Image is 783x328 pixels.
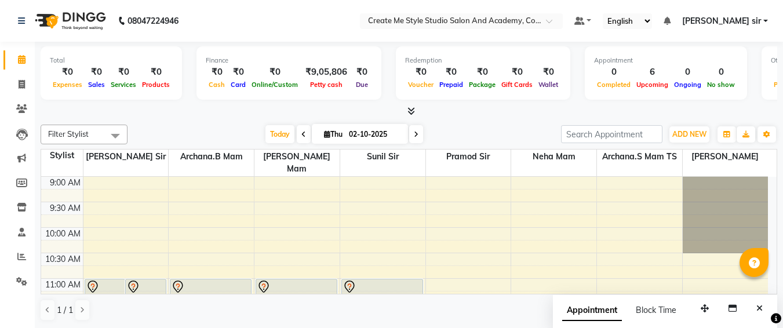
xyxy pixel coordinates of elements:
[321,130,345,139] span: Thu
[43,279,83,291] div: 11:00 AM
[139,65,173,79] div: ₹0
[228,81,249,89] span: Card
[85,81,108,89] span: Sales
[353,81,371,89] span: Due
[405,81,436,89] span: Voucher
[466,81,498,89] span: Package
[139,81,173,89] span: Products
[128,5,179,37] b: 08047224946
[498,81,536,89] span: Gift Cards
[50,56,173,65] div: Total
[85,65,108,79] div: ₹0
[307,81,345,89] span: Petty cash
[345,126,403,143] input: 2025-10-02
[536,81,561,89] span: Wallet
[43,228,83,240] div: 10:00 AM
[562,300,622,321] span: Appointment
[206,65,228,79] div: ₹0
[169,150,254,164] span: Archana.B mam
[633,81,671,89] span: Upcoming
[511,150,596,164] span: Neha mam
[636,305,676,315] span: Block Time
[254,150,340,176] span: [PERSON_NAME] mam
[48,129,89,139] span: Filter Stylist
[704,81,738,89] span: No show
[436,65,466,79] div: ₹0
[683,150,768,164] span: [PERSON_NAME]
[206,56,372,65] div: Finance
[43,253,83,265] div: 10:30 AM
[206,81,228,89] span: Cash
[704,65,738,79] div: 0
[633,65,671,79] div: 6
[594,65,633,79] div: 0
[426,150,511,164] span: Pramod sir
[228,65,249,79] div: ₹0
[340,150,425,164] span: Sunil sir
[561,125,662,143] input: Search Appointment
[594,81,633,89] span: Completed
[594,56,738,65] div: Appointment
[50,65,85,79] div: ₹0
[536,65,561,79] div: ₹0
[352,65,372,79] div: ₹0
[265,125,294,143] span: Today
[498,65,536,79] div: ₹0
[669,126,709,143] button: ADD NEW
[405,56,561,65] div: Redemption
[50,81,85,89] span: Expenses
[83,150,169,164] span: [PERSON_NAME] sir
[405,65,436,79] div: ₹0
[734,282,771,316] iframe: chat widget
[671,81,704,89] span: Ongoing
[48,202,83,214] div: 9:30 AM
[597,150,682,164] span: Archana.S mam TS
[57,304,73,316] span: 1 / 1
[672,130,706,139] span: ADD NEW
[48,177,83,189] div: 9:00 AM
[436,81,466,89] span: Prepaid
[249,65,301,79] div: ₹0
[249,81,301,89] span: Online/Custom
[41,150,83,162] div: Stylist
[682,15,761,27] span: [PERSON_NAME] sir
[301,65,352,79] div: ₹9,05,806
[108,81,139,89] span: Services
[108,65,139,79] div: ₹0
[30,5,109,37] img: logo
[466,65,498,79] div: ₹0
[671,65,704,79] div: 0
